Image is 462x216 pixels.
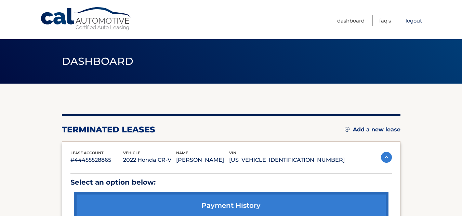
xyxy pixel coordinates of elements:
[70,155,123,165] p: #44455528865
[337,15,365,26] a: Dashboard
[62,55,134,68] span: Dashboard
[62,125,155,135] h2: terminated leases
[70,150,104,155] span: lease account
[70,176,392,188] p: Select an option below:
[40,7,132,31] a: Cal Automotive
[229,155,345,165] p: [US_VEHICLE_IDENTIFICATION_NUMBER]
[379,15,391,26] a: FAQ's
[381,152,392,163] img: accordion-active.svg
[176,155,229,165] p: [PERSON_NAME]
[345,127,349,132] img: add.svg
[229,150,236,155] span: vin
[406,15,422,26] a: Logout
[123,150,140,155] span: vehicle
[176,150,188,155] span: name
[345,126,400,133] a: Add a new lease
[123,155,176,165] p: 2022 Honda CR-V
